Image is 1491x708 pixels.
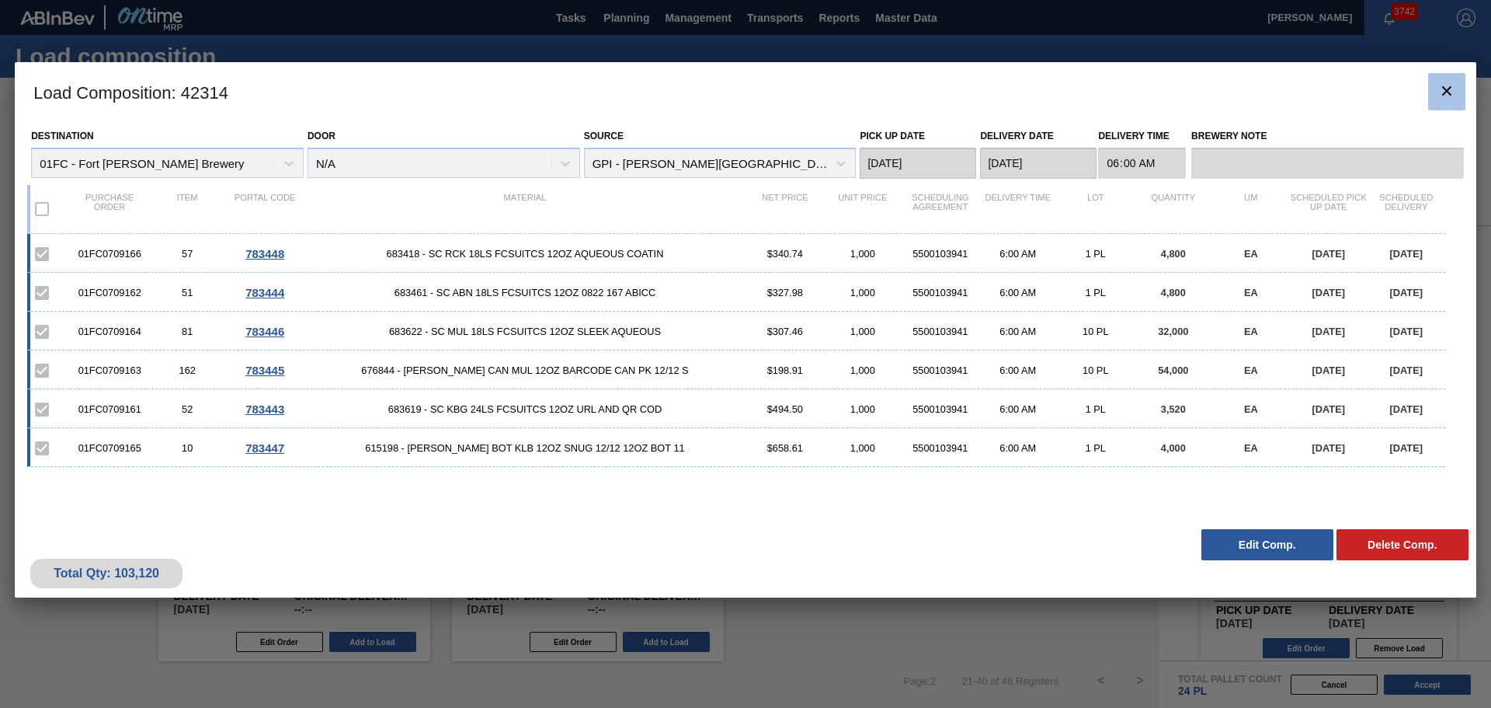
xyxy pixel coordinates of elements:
span: [DATE] [1312,248,1345,260]
div: Go to Order [226,364,304,377]
div: 01FC0709162 [71,287,148,298]
div: 51 [148,287,226,298]
div: Item [148,193,226,225]
div: Lot [1057,193,1135,225]
div: 5500103941 [902,287,979,298]
div: 10 PL [1057,364,1135,376]
span: [DATE] [1390,403,1423,415]
div: 6:00 AM [979,364,1057,376]
span: 683461 - SC ABN 18LS FCSUITCS 12OZ 0822 167 ABICC [304,287,746,298]
div: 6:00 AM [979,442,1057,454]
input: mm/dd/yyyy [980,148,1097,179]
div: 1 PL [1057,442,1135,454]
div: 1,000 [824,442,902,454]
span: EA [1244,248,1258,260]
div: Scheduled Delivery [1368,193,1445,225]
div: Go to Order [226,325,304,338]
span: 4,800 [1161,248,1186,260]
div: Go to Order [226,441,304,455]
span: [DATE] [1312,287,1345,298]
div: 10 PL [1057,326,1135,337]
div: 1,000 [824,403,902,415]
div: 5500103941 [902,326,979,337]
div: Net Price [746,193,824,225]
span: EA [1244,442,1258,454]
label: Delivery Date [980,131,1053,141]
div: 01FC0709165 [71,442,148,454]
div: Scheduled Pick up Date [1290,193,1368,225]
span: 4,800 [1161,287,1186,298]
span: EA [1244,287,1258,298]
button: Edit Comp. [1201,529,1333,560]
label: Pick up Date [860,131,925,141]
div: 1 PL [1057,403,1135,415]
div: $340.74 [746,248,824,260]
div: 57 [148,248,226,260]
span: 32,000 [1158,326,1188,337]
span: EA [1244,364,1258,376]
span: 783445 [245,364,284,377]
h3: Load Composition : 42314 [15,62,1476,121]
span: 783447 [245,441,284,455]
div: Unit Price [824,193,902,225]
span: 676844 - CARR CAN MUL 12OZ BARCODE CAN PK 12/12 S [304,364,746,376]
span: 783446 [245,325,284,338]
div: $494.50 [746,403,824,415]
div: Delivery Time [979,193,1057,225]
div: 1,000 [824,364,902,376]
span: [DATE] [1390,326,1423,337]
div: Purchase order [71,193,148,225]
span: 783444 [245,286,284,299]
div: 6:00 AM [979,287,1057,298]
div: 1,000 [824,287,902,298]
label: Source [584,131,624,141]
div: Portal code [226,193,304,225]
label: Destination [31,131,93,141]
label: Brewery Note [1191,125,1464,148]
div: 5500103941 [902,248,979,260]
div: Total Qty: 103,120 [42,567,171,581]
div: Go to Order [226,247,304,260]
span: [DATE] [1390,442,1423,454]
div: 5500103941 [902,364,979,376]
span: 3,520 [1161,403,1186,415]
input: mm/dd/yyyy [860,148,976,179]
div: Material [304,193,746,225]
label: Delivery Time [1098,125,1186,148]
span: 4,000 [1161,442,1186,454]
div: 10 [148,442,226,454]
span: [DATE] [1390,364,1423,376]
div: 52 [148,403,226,415]
span: 615198 - CARR BOT KLB 12OZ SNUG 12/12 12OZ BOT 11 [304,442,746,454]
div: 01FC0709163 [71,364,148,376]
span: [DATE] [1312,326,1345,337]
div: 6:00 AM [979,326,1057,337]
div: $307.46 [746,326,824,337]
div: 01FC0709164 [71,326,148,337]
span: [DATE] [1390,287,1423,298]
div: $327.98 [746,287,824,298]
div: 1,000 [824,326,902,337]
div: Go to Order [226,286,304,299]
span: [DATE] [1312,442,1345,454]
div: 81 [148,326,226,337]
span: EA [1244,403,1258,415]
button: Delete Comp. [1336,529,1468,560]
div: Go to Order [226,403,304,416]
div: Scheduling Agreement [902,193,979,225]
div: 5500103941 [902,403,979,415]
span: [DATE] [1390,248,1423,260]
div: $198.91 [746,364,824,376]
div: 01FC0709161 [71,403,148,415]
span: EA [1244,326,1258,337]
div: 1 PL [1057,248,1135,260]
span: 683418 - SC RCK 18LS FCSUITCS 12OZ AQUEOUS COATIN [304,248,746,260]
div: 1,000 [824,248,902,260]
div: Quantity [1135,193,1212,225]
span: 683619 - SC KBG 24LS FCSUITCS 12OZ URL AND QR COD [304,403,746,415]
span: 54,000 [1158,364,1188,376]
span: [DATE] [1312,403,1345,415]
span: 683622 - SC MUL 18LS FCSUITCS 12OZ SLEEK AQUEOUS [304,326,746,337]
div: 6:00 AM [979,403,1057,415]
div: UM [1212,193,1290,225]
